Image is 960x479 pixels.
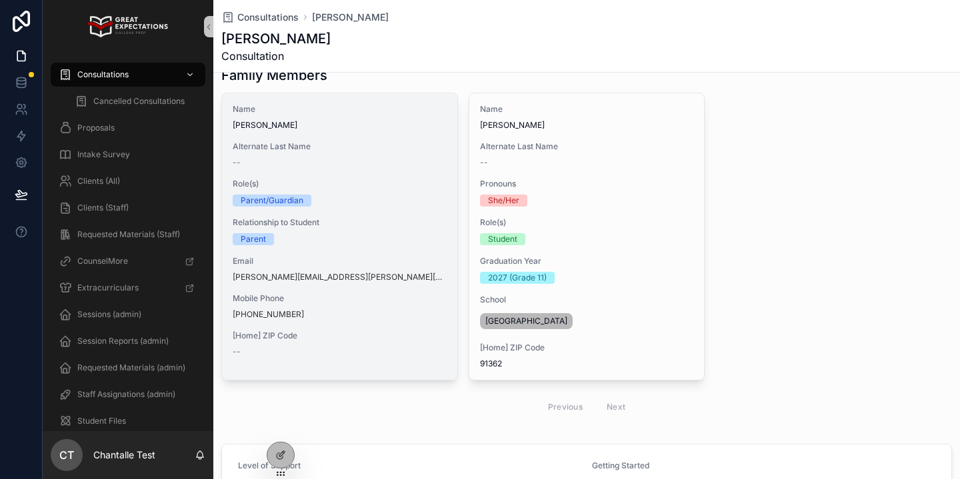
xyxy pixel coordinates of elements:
span: School [480,294,694,305]
a: Staff Assignations (admin) [51,382,205,406]
span: Requested Materials (admin) [77,362,185,373]
span: CounselMore [77,256,128,266]
a: Intake Survey [51,143,205,167]
a: [PHONE_NUMBER] [233,309,304,320]
a: [PERSON_NAME] [312,11,389,24]
h1: [PERSON_NAME] [221,29,331,48]
span: CT [59,447,74,463]
div: Parent [241,233,266,245]
span: Sessions (admin) [77,309,141,320]
span: Email [233,256,447,266]
a: Clients (All) [51,169,205,193]
div: 2027 (Grade 11) [488,272,547,284]
span: [GEOGRAPHIC_DATA] [485,316,567,326]
a: Extracurriculars [51,276,205,300]
span: Cancelled Consultations [93,96,185,107]
span: Getting Started [592,460,649,470]
span: Alternate Last Name [480,141,694,152]
span: Alternate Last Name [233,141,447,152]
a: Cancelled Consultations [67,89,205,113]
span: Requested Materials (Staff) [77,229,180,240]
span: Name [480,104,694,115]
span: Graduation Year [480,256,694,266]
div: She/Her [488,195,519,207]
span: [PERSON_NAME] [233,120,447,131]
span: Session Reports (admin) [77,336,169,346]
span: Consultations [237,11,299,24]
a: Requested Materials (admin) [51,356,205,380]
a: Clients (Staff) [51,196,205,220]
span: Name [233,104,447,115]
span: [Home] ZIP Code [480,342,694,353]
span: Staff Assignations (admin) [77,389,175,400]
span: [PERSON_NAME] [480,120,694,131]
span: Clients (All) [77,176,120,187]
div: scrollable content [43,53,213,431]
span: Consultations [77,69,129,80]
a: Sessions (admin) [51,302,205,326]
a: Consultations [51,63,205,87]
span: -- [233,157,241,168]
a: [PERSON_NAME][EMAIL_ADDRESS][PERSON_NAME][DOMAIN_NAME] [233,272,447,282]
span: Mobile Phone [233,293,447,304]
span: -- [233,346,241,357]
span: Consultation [221,48,331,64]
a: Requested Materials (Staff) [51,223,205,246]
a: Consultations [221,11,299,24]
h1: Family Members [221,66,327,85]
span: Student Files [77,416,126,426]
span: Level of Support [238,460,301,470]
a: CounselMore [51,249,205,273]
span: 91362 [480,358,694,369]
span: -- [480,157,488,168]
a: Student Files [51,409,205,433]
a: Name[PERSON_NAME]Alternate Last Name--PronounsShe/HerRole(s)StudentGraduation Year2027 (Grade 11)... [469,93,705,380]
a: Name[PERSON_NAME]Alternate Last Name--Role(s)Parent/GuardianRelationship to StudentParentEmail[PE... [221,93,458,380]
div: Parent/Guardian [241,195,303,207]
span: Clients (Staff) [77,203,129,213]
a: Proposals [51,116,205,140]
span: [Home] ZIP Code [233,330,447,341]
span: Extracurriculars [77,282,139,293]
span: Pronouns [480,179,694,189]
a: Session Reports (admin) [51,329,205,353]
span: Role(s) [480,217,694,228]
span: Intake Survey [77,149,130,160]
span: Proposals [77,123,115,133]
p: Chantalle Test [93,448,155,462]
span: Role(s) [233,179,447,189]
span: Relationship to Student [233,217,447,228]
img: App logo [88,16,167,37]
div: Student [488,233,517,245]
